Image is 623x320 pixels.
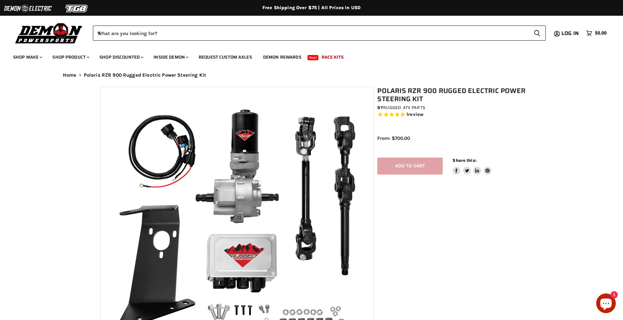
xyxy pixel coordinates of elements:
img: Demon Powersports [13,21,85,45]
a: Request Custom Axles [194,50,257,64]
span: From: $700.00 [377,135,410,141]
a: Rugged ATV Parts [383,105,425,110]
div: by [377,104,526,111]
aside: Share this: [453,158,491,175]
button: Search [528,26,546,41]
div: Free Shipping Over $75 | All Prices In USD [50,5,573,11]
a: $0.00 [583,28,610,38]
a: Shop Product [47,50,93,64]
h1: Polaris RZR 900 Rugged Electric Power Steering Kit [377,87,526,103]
span: 1 reviews [406,112,423,118]
input: When autocomplete results are available use up and down arrows to review and enter to select [93,26,528,41]
a: Race Kits [317,50,348,64]
span: New! [308,55,319,60]
img: Demon Electric Logo 2 [3,2,52,15]
img: TGB Logo 2 [52,2,101,15]
span: Share this: [453,158,476,163]
span: Polaris RZR 900 Rugged Electric Power Steering Kit [84,72,206,78]
a: Demon Rewards [258,50,306,64]
ul: Main menu [8,48,605,64]
a: Shop Make [8,50,46,64]
span: Log in [561,29,579,37]
span: $0.00 [595,30,607,36]
a: Log in [559,30,583,36]
a: Home [63,72,77,78]
form: Product [93,26,546,41]
span: review [408,112,423,118]
span: Rated 5.0 out of 5 stars 1 reviews [377,111,526,118]
nav: Breadcrumbs [50,72,573,78]
a: Shop Discounted [95,50,147,64]
inbox-online-store-chat: Shopify online store chat [594,293,618,315]
a: Inside Demon [149,50,192,64]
